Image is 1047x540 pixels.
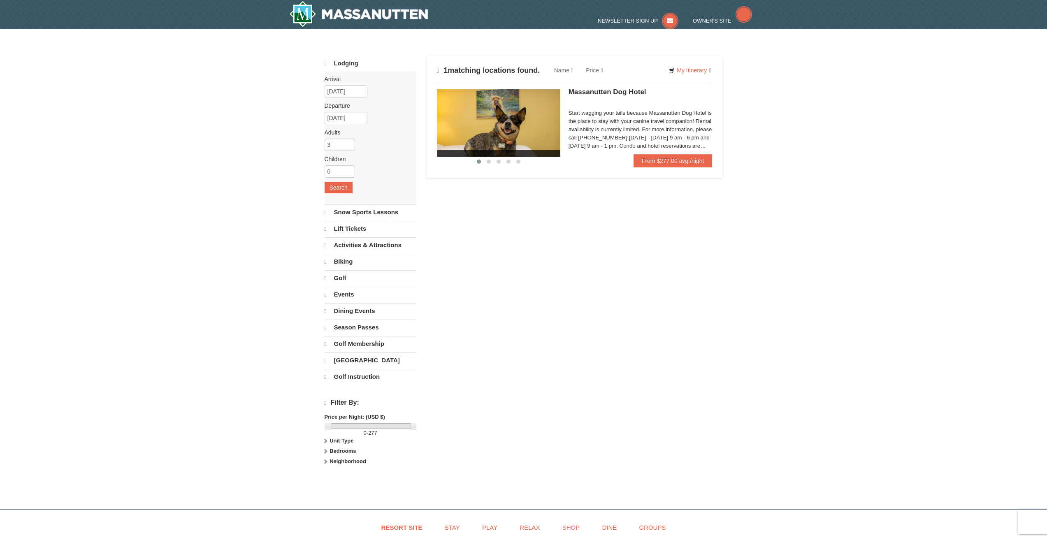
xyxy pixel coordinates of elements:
img: Massanutten Resort Logo [289,1,428,27]
strong: Unit Type [330,438,353,444]
a: Resort Site [371,518,433,537]
button: Search [325,182,353,193]
label: Children [325,155,410,163]
a: Dining Events [325,303,416,319]
a: Events [325,287,416,302]
strong: Price per Night: (USD $) [325,414,385,420]
a: Lift Tickets [325,221,416,236]
label: - [325,429,416,437]
a: Owner's Site [693,18,752,24]
strong: Neighborhood [330,458,366,464]
label: Arrival [325,75,410,83]
a: My Itinerary [664,64,716,76]
a: Snow Sports Lessons [325,204,416,220]
a: [GEOGRAPHIC_DATA] [325,352,416,368]
a: Name [548,62,580,79]
a: Relax [509,518,550,537]
strong: Bedrooms [330,448,356,454]
a: Price [580,62,609,79]
a: Golf [325,270,416,286]
label: Departure [325,102,410,110]
a: Golf Instruction [325,369,416,385]
a: From $277.00 avg /night [634,154,713,167]
a: Season Passes [325,320,416,335]
span: 277 [368,430,377,436]
div: Start wagging your tails because Massanutten Dog Hotel is the place to stay with your canine trav... [569,109,713,150]
h4: Filter By: [325,399,416,407]
a: Stay [434,518,470,537]
a: Lodging [325,56,416,71]
a: Activities & Attractions [325,237,416,253]
a: Groups [629,518,676,537]
a: Golf Membership [325,336,416,352]
span: Massanutten Dog Hotel [569,88,646,96]
span: Newsletter Sign Up [598,18,658,24]
a: Massanutten Resort [289,1,428,27]
a: Biking [325,254,416,269]
a: Shop [552,518,590,537]
span: Owner's Site [693,18,731,24]
a: Dine [592,518,627,537]
span: 1 [443,66,448,74]
label: Adults [325,128,410,137]
span: 0 [364,430,367,436]
h4: matching locations found. [437,66,540,75]
a: Newsletter Sign Up [598,18,678,24]
a: Play [472,518,508,537]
